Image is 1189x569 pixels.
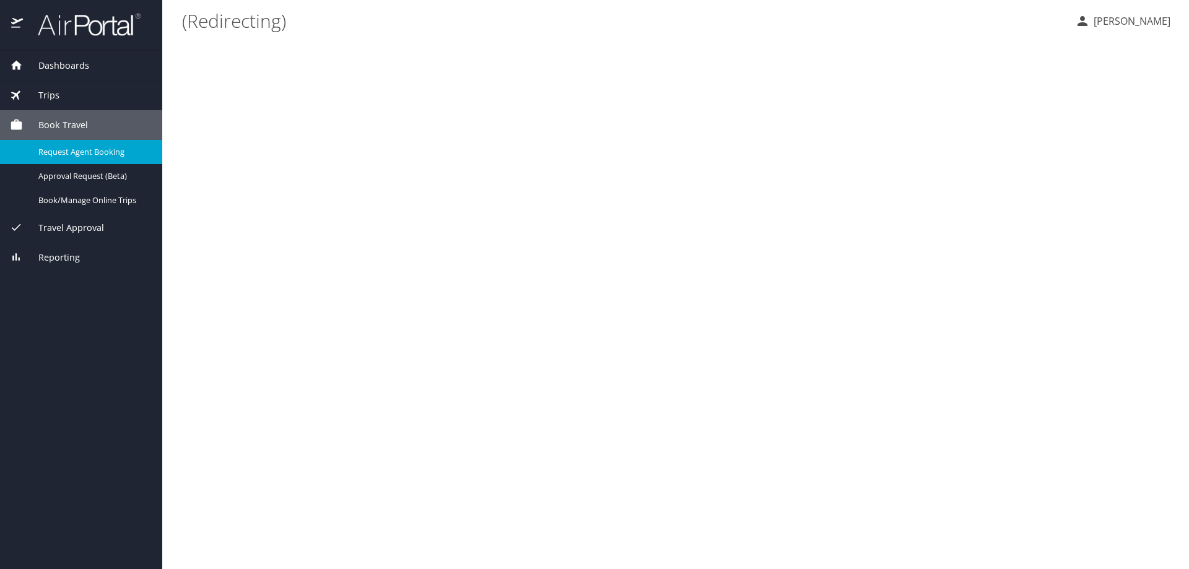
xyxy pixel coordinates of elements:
span: Book Travel [23,118,88,132]
p: [PERSON_NAME] [1090,14,1170,28]
span: Travel Approval [23,221,104,235]
span: Approval Request (Beta) [38,170,147,182]
span: Request Agent Booking [38,146,147,158]
span: Trips [23,89,59,102]
span: Book/Manage Online Trips [38,194,147,206]
span: Dashboards [23,59,89,72]
button: [PERSON_NAME] [1070,10,1175,32]
h1: (Redirecting) [182,1,1065,40]
img: icon-airportal.png [11,12,24,37]
img: airportal-logo.png [24,12,141,37]
span: Reporting [23,251,80,264]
